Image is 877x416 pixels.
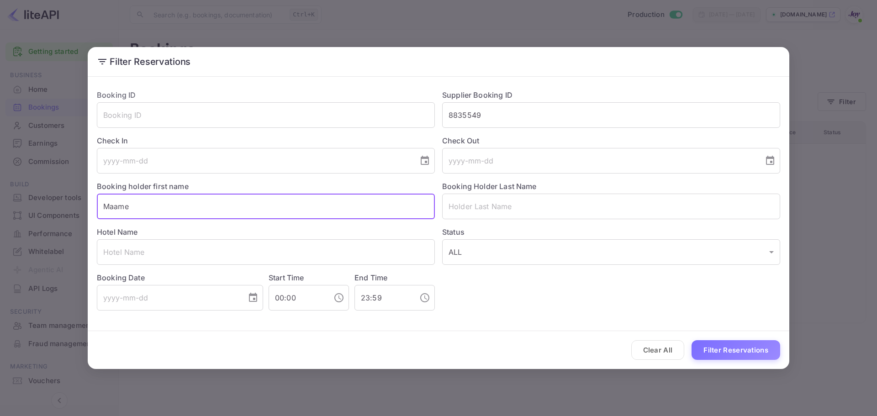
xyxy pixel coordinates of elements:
input: yyyy-mm-dd [97,285,240,311]
input: Supplier Booking ID [442,102,780,128]
label: Check In [97,135,435,146]
label: End Time [354,273,387,282]
label: Booking ID [97,90,136,100]
button: Filter Reservations [692,340,780,360]
input: Holder Last Name [442,194,780,219]
button: Choose time, selected time is 12:00 AM [330,289,348,307]
label: Booking Holder Last Name [442,182,537,191]
button: Choose time, selected time is 11:59 PM [416,289,434,307]
label: Booking holder first name [97,182,189,191]
h2: Filter Reservations [88,47,789,76]
input: yyyy-mm-dd [442,148,757,174]
button: Clear All [631,340,685,360]
input: Holder First Name [97,194,435,219]
label: Supplier Booking ID [442,90,512,100]
label: Booking Date [97,272,263,283]
input: hh:mm [269,285,326,311]
button: Choose date [761,152,779,170]
div: ALL [442,239,780,265]
label: Check Out [442,135,780,146]
label: Start Time [269,273,304,282]
input: yyyy-mm-dd [97,148,412,174]
label: Status [442,226,780,237]
button: Choose date [244,289,262,307]
label: Hotel Name [97,227,138,237]
input: Booking ID [97,102,435,128]
button: Choose date [416,152,434,170]
input: Hotel Name [97,239,435,265]
input: hh:mm [354,285,412,311]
